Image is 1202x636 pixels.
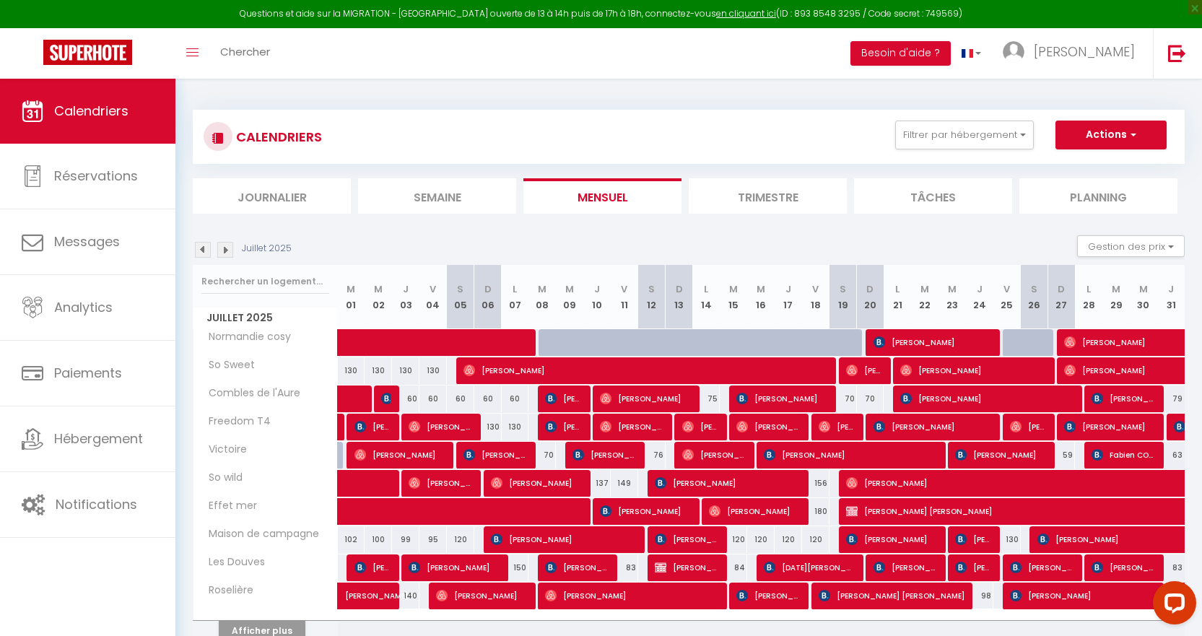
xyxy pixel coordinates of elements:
[1168,282,1174,296] abbr: J
[802,498,829,525] div: 180
[502,265,529,329] th: 07
[196,329,295,345] span: Normandie cosy
[692,385,720,412] div: 75
[638,265,666,329] th: 12
[829,265,857,329] th: 19
[638,442,666,469] div: 76
[600,497,692,525] span: [PERSON_NAME]
[354,441,446,469] span: [PERSON_NAME]
[857,385,884,412] div: 70
[484,282,492,296] abbr: D
[1157,442,1185,469] div: 63
[409,554,500,581] span: [PERSON_NAME]
[704,282,708,296] abbr: L
[201,269,329,295] input: Rechercher un logement...
[436,582,528,609] span: [PERSON_NAME]
[840,282,846,296] abbr: S
[992,28,1153,79] a: ... [PERSON_NAME]
[457,282,463,296] abbr: S
[1157,265,1185,329] th: 31
[802,265,829,329] th: 18
[1034,43,1135,61] span: [PERSON_NAME]
[594,282,600,296] abbr: J
[846,526,938,553] span: [PERSON_NAME]
[911,265,938,329] th: 22
[196,498,261,514] span: Effet mer
[345,575,411,602] span: [PERSON_NAME]
[764,441,938,469] span: [PERSON_NAME]
[966,265,993,329] th: 24
[920,282,929,296] abbr: M
[545,554,609,581] span: [PERSON_NAME]
[491,526,637,553] span: [PERSON_NAME]
[1058,282,1065,296] abbr: D
[676,282,683,296] abbr: D
[220,44,270,59] span: Chercher
[850,41,951,66] button: Besoin d'aide ?
[54,167,138,185] span: Réservations
[692,265,720,329] th: 14
[56,495,137,513] span: Notifications
[502,385,529,412] div: 60
[736,413,801,440] span: [PERSON_NAME]
[1055,121,1167,149] button: Actions
[720,554,747,581] div: 84
[365,526,392,553] div: 100
[196,583,257,598] span: Roselière
[193,178,351,214] li: Journalier
[1139,282,1148,296] abbr: M
[611,554,638,581] div: 83
[829,385,857,412] div: 70
[392,385,419,412] div: 60
[365,265,392,329] th: 02
[403,282,409,296] abbr: J
[900,385,1074,412] span: [PERSON_NAME]
[365,357,392,384] div: 130
[955,554,992,581] span: [PERSON_NAME]
[747,265,775,329] th: 16
[802,470,829,497] div: 156
[528,442,556,469] div: 70
[1092,385,1156,412] span: [PERSON_NAME]
[1010,554,1074,581] span: [PERSON_NAME]
[54,364,122,382] span: Paiements
[736,582,801,609] span: [PERSON_NAME]
[874,328,993,356] span: [PERSON_NAME]
[1102,265,1130,329] th: 29
[948,282,957,296] abbr: M
[682,413,719,440] span: [PERSON_NAME]
[409,413,473,440] span: [PERSON_NAME]
[545,385,582,412] span: [PERSON_NAME]
[474,414,502,440] div: 130
[775,526,802,553] div: 120
[600,413,664,440] span: [PERSON_NAME]
[447,265,474,329] th: 05
[474,265,502,329] th: 06
[655,469,801,497] span: [PERSON_NAME]
[538,282,546,296] abbr: M
[1010,582,1157,609] span: [PERSON_NAME]
[338,357,365,384] div: 130
[491,469,583,497] span: [PERSON_NAME]
[993,265,1021,329] th: 25
[812,282,819,296] abbr: V
[338,265,365,329] th: 01
[1021,265,1048,329] th: 26
[655,526,719,553] span: [PERSON_NAME]
[565,282,574,296] abbr: M
[611,470,638,497] div: 149
[381,385,391,412] span: [PERSON_NAME]
[54,102,129,120] span: Calendriers
[736,385,828,412] span: [PERSON_NAME]
[764,554,855,581] span: [DATE][PERSON_NAME]
[572,441,637,469] span: [PERSON_NAME]
[1010,413,1047,440] span: [PERSON_NAME]
[419,357,447,384] div: 130
[874,413,993,440] span: [PERSON_NAME]
[54,232,120,251] span: Messages
[895,282,900,296] abbr: L
[757,282,765,296] abbr: M
[419,526,447,553] div: 95
[802,526,829,553] div: 120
